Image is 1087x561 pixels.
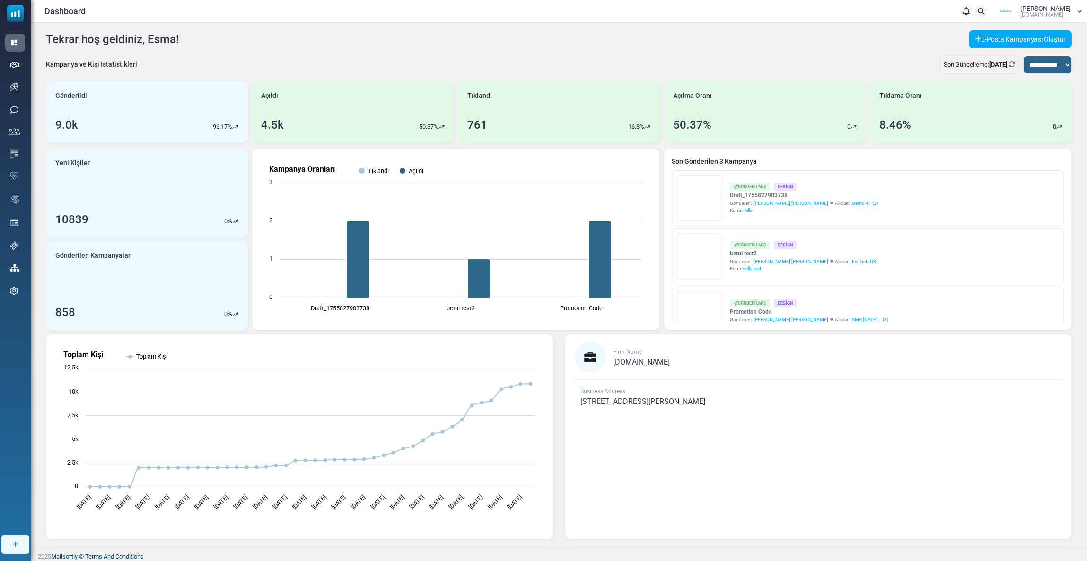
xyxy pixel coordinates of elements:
span: Gönderildi [55,91,87,101]
div: Kampanya ve Kişi İstatistikleri [46,60,137,70]
text: [DATE] [193,494,210,511]
span: Hello [742,208,753,213]
text: 10k [69,388,79,395]
span: [PERSON_NAME] [1020,5,1071,12]
p: 0 [1053,122,1056,131]
img: workflow.svg [10,194,20,205]
span: [DOMAIN_NAME] [613,358,670,367]
a: Terms And Conditions [85,553,144,560]
text: [DATE] [388,494,405,511]
text: [DATE] [408,494,425,511]
span: [PERSON_NAME] [PERSON_NAME] [754,316,828,323]
a: betul test2 [730,249,877,258]
img: settings-icon.svg [10,287,18,295]
text: Toplam Kişi [136,353,167,360]
p: 96.17% [213,122,232,131]
a: Yeni Kişiler 10839 0% [46,149,248,237]
span: translation missing: tr.layouts.footer.terms_and_conditions [85,553,144,560]
text: Açıldı [409,167,423,175]
text: [DATE] [330,494,347,511]
a: [DOMAIN_NAME] [613,359,670,366]
div: 50.37% [673,116,711,133]
text: 2 [269,217,272,224]
text: 12,5k [64,364,79,371]
div: 9.0k [55,116,78,133]
text: [DATE] [232,494,249,511]
text: Draft_1755827903738 [311,305,369,312]
div: 8.46% [879,116,911,133]
text: 3 [269,178,272,185]
div: 4.5k [261,116,284,133]
span: Hello test [742,266,761,271]
text: Promotion Code [561,305,603,312]
div: Design [774,183,797,191]
text: betul test2 [447,305,475,312]
text: 7,5k [67,412,79,419]
img: landing_pages.svg [10,219,18,227]
svg: Kampanya Oranları [260,157,651,322]
text: [DATE] [154,494,171,511]
span: [PERSON_NAME] [PERSON_NAME] [754,258,828,265]
p: 0 [224,217,228,226]
span: [STREET_ADDRESS][PERSON_NAME] [580,397,705,406]
div: Gönderilmiş [730,241,770,249]
a: Son Gönderilen 3 Kampanya [672,157,1064,167]
a: Mailsoftly © [51,553,84,560]
text: [DATE] [506,494,523,511]
text: [DATE] [291,494,308,511]
span: Açılma Oranı [673,91,712,101]
svg: Toplam Kişi [54,342,545,531]
text: 0 [269,293,272,300]
div: Gönderen: Alıcılar:: [730,200,878,207]
img: campaigns-icon.png [10,83,18,91]
text: [DATE] [486,494,503,511]
text: 2,5k [67,459,79,466]
div: % [224,309,238,319]
div: Konu: [730,207,878,214]
div: 761 [467,116,487,133]
div: Son Güncelleme: [939,56,1019,74]
span: Açıldı [261,91,278,101]
p: 0 [847,122,850,131]
h4: Tekrar hoş geldiniz, Esma! [46,33,179,46]
text: [DATE] [447,494,465,511]
text: [DATE] [95,494,112,511]
div: Design [774,299,797,307]
span: [DOMAIN_NAME] [1020,12,1063,18]
span: Tıklama Oranı [879,91,922,101]
p: 50.37% [419,122,438,131]
span: Firm Name [613,349,642,355]
text: Tıklandı [368,167,389,175]
text: 5k [72,435,79,442]
a: SMS [DATE]... (3) [852,316,888,323]
img: support-icon.svg [10,241,18,250]
p: 16.8% [628,122,644,131]
span: Gönderilen Kampanyalar [55,251,131,261]
text: [DATE] [428,494,445,511]
img: dashboard-icon-active.svg [10,38,18,47]
div: Design [774,241,797,249]
div: Gönderen: Alıcılar:: [730,316,888,323]
a: Promotion Code [730,307,888,316]
text: [DATE] [212,494,229,511]
a: Draft_1755827903738 [730,191,878,200]
img: email-templates-icon.svg [10,149,18,158]
text: [DATE] [134,494,151,511]
img: sms-icon.png [10,105,18,114]
span: Yeni Kişiler [55,158,90,168]
text: [DATE] [271,494,288,511]
text: [DATE] [114,494,131,511]
img: User Logo [994,4,1018,18]
span: Business Address [580,388,625,394]
div: Gönderen: Alıcılar:: [730,258,877,265]
div: 10839 [55,211,88,228]
div: Konu: [730,265,877,272]
a: Refresh Stats [1009,61,1015,68]
text: [DATE] [369,494,386,511]
a: E-Posta Kampanyası Oluştur [969,30,1072,48]
img: domain-health-icon.svg [10,172,18,179]
p: 0 [224,309,228,319]
text: Toplam Kişi [63,350,103,359]
text: 0 [75,482,78,490]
